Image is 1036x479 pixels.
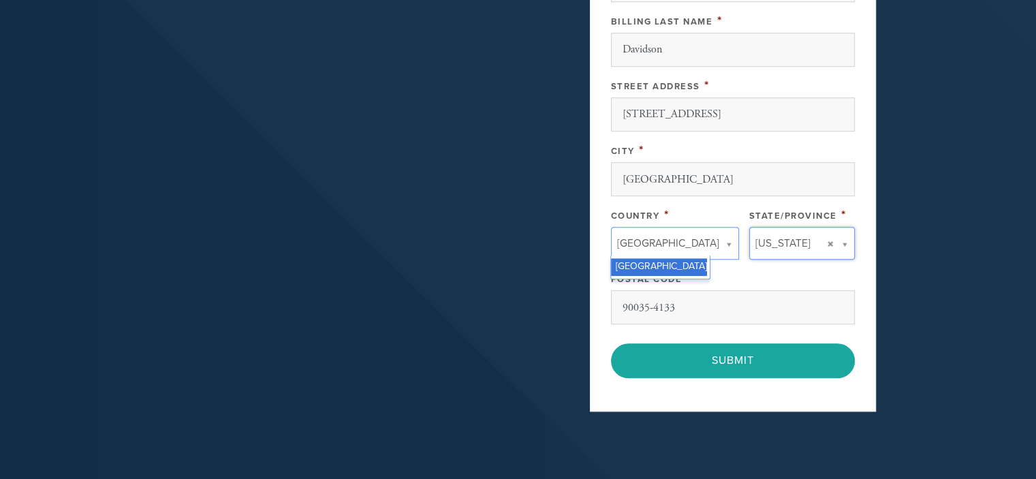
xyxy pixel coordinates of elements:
[841,207,847,222] span: This field is required.
[664,207,670,222] span: This field is required.
[611,274,682,285] label: Postal Code
[611,16,713,27] label: Billing Last Name
[755,234,811,252] span: [US_STATE]
[611,146,635,157] label: City
[611,343,855,377] input: Submit
[704,78,710,93] span: This field is required.
[717,13,723,28] span: This field is required.
[617,234,719,252] span: [GEOGRAPHIC_DATA]
[611,81,700,92] label: Street Address
[749,227,855,260] a: [US_STATE]
[639,142,644,157] span: This field is required.
[611,258,707,276] div: [GEOGRAPHIC_DATA]
[611,227,739,260] a: [GEOGRAPHIC_DATA]
[611,211,660,221] label: Country
[749,211,837,221] label: State/Province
